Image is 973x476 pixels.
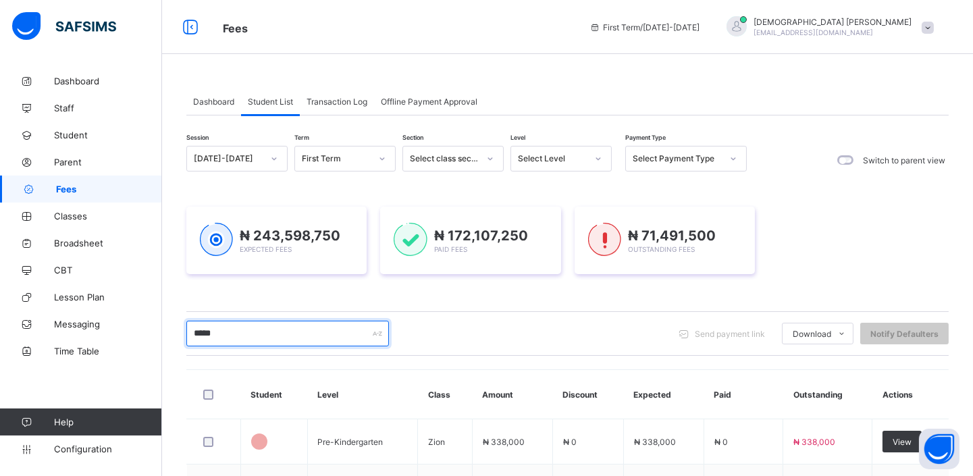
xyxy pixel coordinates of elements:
span: Lesson Plan [54,292,162,302]
span: Session [186,134,209,141]
span: Broadsheet [54,238,162,248]
span: Dashboard [193,97,234,107]
span: Paid Fees [434,245,467,253]
div: IsaiahPaul [713,16,941,38]
img: expected-1.03dd87d44185fb6c27cc9b2570c10499.svg [200,223,233,257]
span: Staff [54,103,162,113]
span: Payment Type [625,134,666,141]
label: Switch to parent view [863,155,945,165]
span: Pre-Kindergarten [318,437,384,447]
span: ₦ 243,598,750 [240,228,340,244]
span: Section [402,134,423,141]
span: [DEMOGRAPHIC_DATA] [PERSON_NAME] [754,17,912,27]
span: ₦ 0 [563,437,577,447]
span: Configuration [54,444,161,454]
span: Fees [223,22,248,35]
span: Download [793,329,831,339]
div: Select Payment Type [633,154,722,164]
span: Send payment link [695,329,765,339]
span: Student [54,130,162,140]
span: ₦ 338,000 [483,437,525,447]
span: Zion [428,437,445,447]
span: ₦ 338,000 [793,437,835,447]
th: Outstanding [783,370,872,419]
span: ₦ 0 [714,437,728,447]
th: Level [307,370,418,419]
span: Help [54,417,161,427]
th: Expected [623,370,704,419]
span: Offline Payment Approval [381,97,477,107]
span: CBT [54,265,162,275]
th: Class [418,370,473,419]
span: Level [510,134,525,141]
span: Notify Defaulters [870,329,939,339]
span: ₦ 338,000 [634,437,676,447]
span: session/term information [589,22,700,32]
th: Discount [552,370,623,419]
span: Student List [248,97,293,107]
div: Select Level [518,154,587,164]
button: Open asap [919,429,959,469]
span: Term [294,134,309,141]
th: Amount [472,370,552,419]
th: Paid [704,370,783,419]
th: Student [241,370,308,419]
span: ₦ 172,107,250 [434,228,528,244]
div: [DATE]-[DATE] [194,154,263,164]
span: [EMAIL_ADDRESS][DOMAIN_NAME] [754,28,873,36]
span: Time Table [54,346,162,356]
span: Messaging [54,319,162,329]
div: Select class section [410,154,479,164]
span: Expected Fees [240,245,292,253]
span: ₦ 71,491,500 [628,228,716,244]
span: Outstanding Fees [628,245,695,253]
span: Transaction Log [307,97,367,107]
span: Classes [54,211,162,221]
img: paid-1.3eb1404cbcb1d3b736510a26bbfa3ccb.svg [394,223,427,257]
span: View [893,437,912,447]
div: First Term [302,154,371,164]
img: safsims [12,12,116,41]
span: Fees [56,184,162,194]
th: Actions [872,370,949,419]
img: outstanding-1.146d663e52f09953f639664a84e30106.svg [588,223,621,257]
span: Dashboard [54,76,162,86]
span: Parent [54,157,162,167]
